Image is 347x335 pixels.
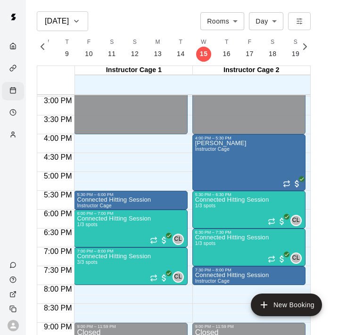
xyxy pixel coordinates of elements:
[249,12,283,30] div: Day
[294,253,302,264] span: Colin Lyman
[200,49,208,59] p: 15
[57,35,77,62] button: T9
[77,203,111,208] span: Instructor Cage
[37,11,88,31] button: [DATE]
[195,203,216,208] span: 1/3 spots filled
[268,218,275,225] span: Recurring event
[2,258,26,272] a: Contact Us
[290,215,302,226] div: Colin Lyman
[223,49,231,59] p: 16
[159,236,169,245] span: All customers have paid
[100,35,124,62] button: S11
[292,216,300,225] span: CL
[284,35,307,62] button: S19
[41,323,74,331] span: 9:00 PM
[77,249,184,253] div: 7:00 PM – 8:00 PM
[77,211,184,216] div: 6:00 PM – 7:00 PM
[174,272,182,282] span: CL
[146,35,169,62] button: M13
[156,38,160,47] span: M
[77,35,100,62] button: F10
[294,215,302,226] span: Colin Lyman
[77,324,184,329] div: 9:00 PM – 11:59 PM
[41,172,74,180] span: 5:00 PM
[268,255,275,263] span: Recurring event
[294,38,297,47] span: S
[248,38,252,47] span: F
[173,234,184,245] div: Colin Lyman
[41,153,74,161] span: 4:30 PM
[85,49,93,59] p: 10
[195,192,303,197] div: 5:30 PM – 6:30 PM
[133,38,137,47] span: S
[195,241,216,246] span: 1/3 spots filled
[261,35,284,62] button: S18
[108,49,116,59] p: 11
[283,180,290,188] span: Recurring event
[192,229,306,266] div: 6:30 PM – 7:30 PM: Connected Hitting Session
[41,97,74,105] span: 3:00 PM
[192,35,215,62] button: W15
[41,210,74,218] span: 6:00 PM
[159,273,169,283] span: All customers have paid
[246,49,254,59] p: 17
[173,271,184,283] div: Colin Lyman
[41,134,74,142] span: 4:00 PM
[195,324,303,329] div: 9:00 PM – 11:59 PM
[77,192,184,197] div: 5:30 PM – 6:00 PM
[45,15,69,28] h6: [DATE]
[292,253,300,263] span: CL
[41,115,74,123] span: 3:30 PM
[192,266,306,285] div: 7:30 PM – 8:00 PM: Connected Hitting Session
[150,237,157,244] span: Recurring event
[177,49,185,59] p: 14
[150,274,157,282] span: Recurring event
[195,278,230,284] span: Instructor Cage
[41,285,74,293] span: 8:00 PM
[41,304,74,312] span: 8:30 PM
[131,49,139,59] p: 12
[77,260,98,265] span: 3/3 spots filled
[292,179,302,188] span: All customers have paid
[195,136,303,140] div: 4:00 PM – 5:30 PM
[192,191,306,229] div: 5:30 PM – 6:30 PM: Connected Hitting Session
[195,230,303,235] div: 6:30 PM – 7:30 PM
[238,35,261,62] button: F17
[124,35,147,62] button: S12
[193,66,310,75] div: Instructor Cage 2
[74,191,187,210] div: 5:30 PM – 6:00 PM: Connected Hitting Session
[41,247,74,255] span: 7:00 PM
[179,38,183,47] span: T
[77,222,98,227] span: 1/3 spots filled
[277,254,287,264] span: All customers have paid
[251,294,322,316] button: add
[290,253,302,264] div: Colin Lyman
[225,38,229,47] span: T
[74,210,187,247] div: 6:00 PM – 7:00 PM: Connected Hitting Session
[74,247,187,285] div: 7:00 PM – 8:00 PM: Connected Hitting Session
[195,147,230,152] span: Instructor Cage
[201,38,207,47] span: W
[195,268,303,272] div: 7:30 PM – 8:00 PM
[169,35,192,62] button: T14
[174,235,182,244] span: CL
[200,12,244,30] div: Rooms
[110,38,114,47] span: S
[65,49,69,59] p: 9
[176,271,184,283] span: Colin Lyman
[65,38,69,47] span: T
[277,217,287,226] span: All customers have paid
[215,35,239,62] button: T16
[192,134,306,191] div: 4:00 PM – 5:30 PM: Burke
[75,66,192,75] div: Instructor Cage 1
[41,229,74,237] span: 6:30 PM
[4,8,23,26] img: Swift logo
[2,272,26,287] a: Visit help center
[87,38,91,47] span: F
[292,49,300,59] p: 19
[154,49,162,59] p: 13
[271,38,274,47] span: S
[41,191,74,199] span: 5:30 PM
[176,234,184,245] span: Colin Lyman
[2,302,26,316] div: Copy public page link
